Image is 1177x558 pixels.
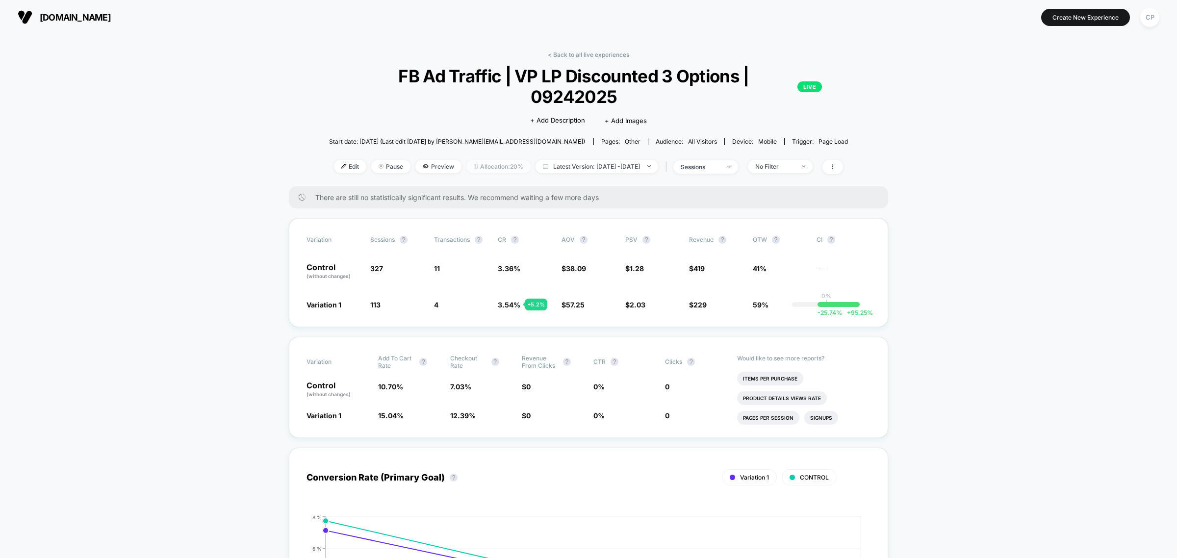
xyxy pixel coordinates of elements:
button: ? [580,236,588,244]
p: Control [307,263,360,280]
span: mobile [758,138,777,145]
span: Edit [334,160,366,173]
img: end [727,166,731,168]
li: Pages Per Session [737,411,799,425]
button: Create New Experience [1041,9,1130,26]
li: Signups [804,411,838,425]
span: 0 % [593,411,605,420]
button: ? [450,474,458,482]
span: Page Load [819,138,848,145]
span: 15.04 % [378,411,404,420]
span: 1.28 [630,264,644,273]
span: -25.74 % [818,309,842,316]
span: + Add Description [530,116,585,126]
span: Allocation: 20% [466,160,531,173]
span: $ [562,264,586,273]
img: rebalance [474,164,478,169]
span: + Add Images [605,117,647,125]
span: $ [562,301,585,309]
span: $ [689,301,707,309]
p: LIVE [797,81,822,92]
span: FB Ad Traffic | VP LP Discounted 3 Options | 09242025 [355,66,822,107]
span: 7.03 % [450,382,471,391]
span: CTR [593,358,606,365]
span: (without changes) [307,273,351,279]
span: 0 [665,382,669,391]
div: Audience: [656,138,717,145]
span: 0 [526,411,531,420]
p: Would like to see more reports? [737,355,871,362]
span: CI [817,236,870,244]
span: Transactions [434,236,470,243]
div: No Filter [755,163,794,170]
span: CR [498,236,506,243]
img: calendar [543,164,548,169]
tspan: 8 % [312,514,322,520]
img: end [647,165,651,167]
button: CP [1137,7,1162,27]
span: 0 [526,382,531,391]
button: ? [563,358,571,366]
button: ? [772,236,780,244]
span: 419 [693,264,705,273]
span: Preview [415,160,461,173]
div: Pages: [601,138,640,145]
div: Trigger: [792,138,848,145]
span: other [625,138,640,145]
span: $ [522,382,531,391]
span: 12.39 % [450,411,476,420]
span: AOV [562,236,575,243]
span: $ [625,264,644,273]
span: 113 [370,301,381,309]
button: ? [491,358,499,366]
span: Checkout Rate [450,355,486,369]
div: sessions [681,163,720,171]
li: Product Details Views Rate [737,391,827,405]
span: 59% [753,301,768,309]
span: | [663,160,673,174]
span: Start date: [DATE] (Last edit [DATE] by [PERSON_NAME][EMAIL_ADDRESS][DOMAIN_NAME]) [329,138,585,145]
span: 4 [434,301,438,309]
span: CONTROL [800,474,829,481]
button: [DOMAIN_NAME] [15,9,114,25]
span: 0 [665,411,669,420]
span: (without changes) [307,391,351,397]
button: ? [827,236,835,244]
p: Control [307,381,368,398]
span: Variation [307,355,360,369]
span: 327 [370,264,383,273]
span: $ [625,301,645,309]
img: end [379,164,384,169]
span: 2.03 [630,301,645,309]
span: Sessions [370,236,395,243]
button: ? [611,358,618,366]
button: ? [511,236,519,244]
span: Revenue [689,236,714,243]
button: ? [687,358,695,366]
li: Items Per Purchase [737,372,803,385]
button: ? [718,236,726,244]
span: 229 [693,301,707,309]
button: ? [400,236,408,244]
span: Revenue From Clicks [522,355,558,369]
span: All Visitors [688,138,717,145]
span: 3.36 % [498,264,520,273]
span: 11 [434,264,440,273]
span: $ [522,411,531,420]
span: There are still no statistically significant results. We recommend waiting a few more days [315,193,869,202]
span: 57.25 [566,301,585,309]
span: Pause [371,160,410,173]
span: 0 % [593,382,605,391]
span: $ [689,264,705,273]
span: + [847,309,851,316]
span: [DOMAIN_NAME] [40,12,111,23]
span: Add To Cart Rate [378,355,414,369]
span: Clicks [665,358,682,365]
span: 10.70 % [378,382,403,391]
span: Variation 1 [307,301,341,309]
span: 38.09 [566,264,586,273]
span: Latest Version: [DATE] - [DATE] [536,160,658,173]
span: OTW [753,236,807,244]
span: 41% [753,264,767,273]
button: ? [475,236,483,244]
